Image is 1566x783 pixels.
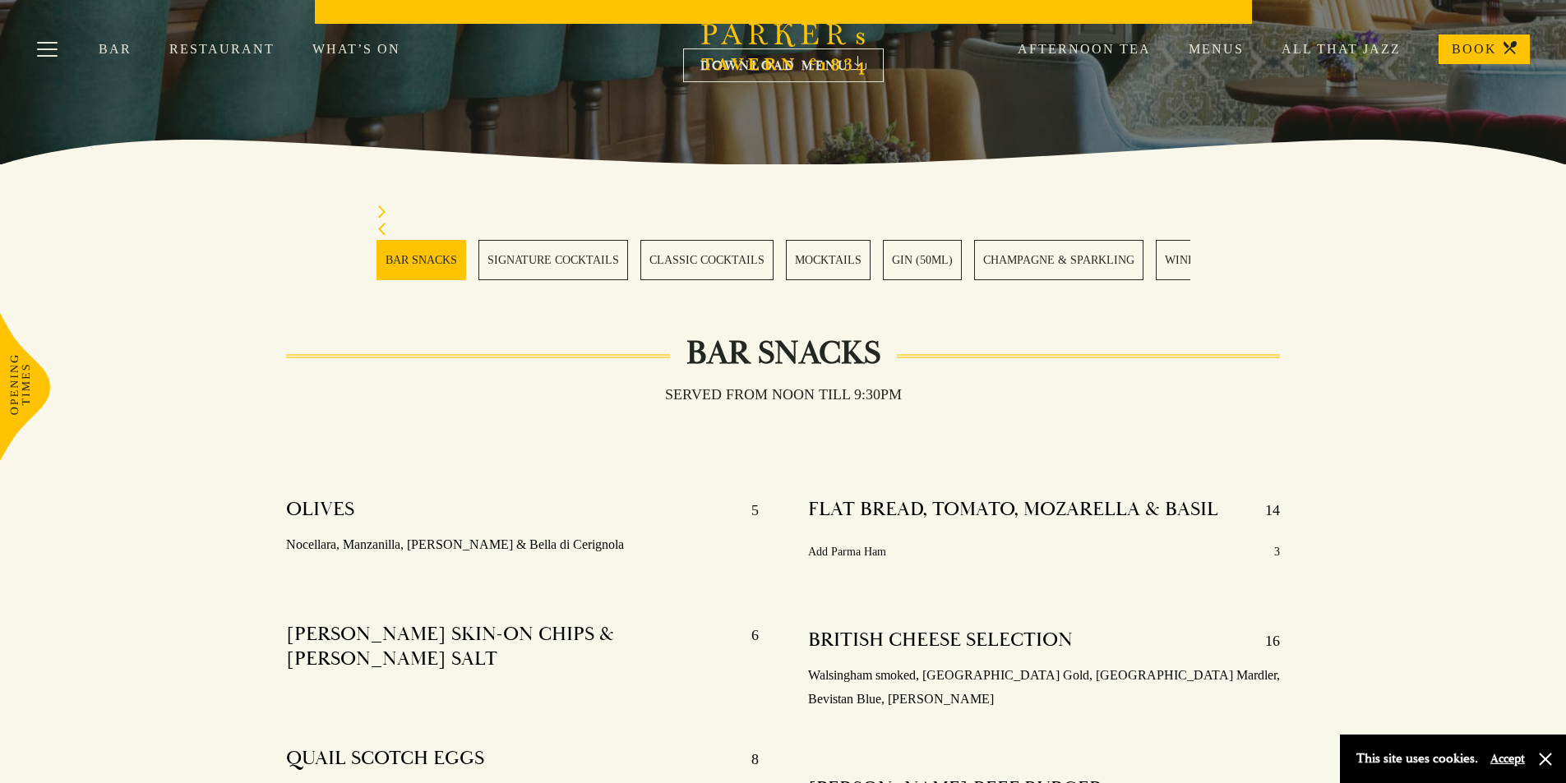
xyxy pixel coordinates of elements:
[1249,628,1280,654] p: 16
[1274,541,1280,562] p: 3
[376,240,466,280] a: 1 / 28
[1156,240,1211,280] a: 7 / 28
[649,385,918,403] h3: Served from noon till 9:30pm
[286,746,484,772] h4: QUAIL SCOTCH EGGS
[478,240,628,280] a: 2 / 28
[808,541,886,562] p: Add Parma Ham
[376,205,1190,223] div: Next slide
[786,240,871,280] a: 4 / 28
[974,240,1143,280] a: 6 / 28
[1356,747,1478,771] p: This site uses cookies.
[735,746,759,772] p: 8
[1537,751,1554,767] button: Close and accept
[1249,497,1280,523] p: 14
[670,334,897,373] h2: Bar Snacks
[735,622,759,671] p: 6
[883,240,962,280] a: 5 / 28
[376,223,1190,240] div: Previous slide
[808,497,1218,523] h4: FLAT BREAD, TOMATO, MOZARELLA & BASIL
[286,622,735,671] h4: [PERSON_NAME] SKIN-ON CHIPS & [PERSON_NAME] SALT
[640,240,774,280] a: 3 / 28
[808,664,1281,712] p: Walsingham smoked, [GEOGRAPHIC_DATA] Gold, [GEOGRAPHIC_DATA] Mardler, Bevistan Blue, [PERSON_NAME]
[286,497,354,523] h4: OLIVES
[735,497,759,523] p: 5
[1490,751,1525,767] button: Accept
[286,533,759,557] p: Nocellara, Manzanilla, [PERSON_NAME] & Bella di Cerignola
[808,628,1073,654] h4: BRITISH CHEESE SELECTION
